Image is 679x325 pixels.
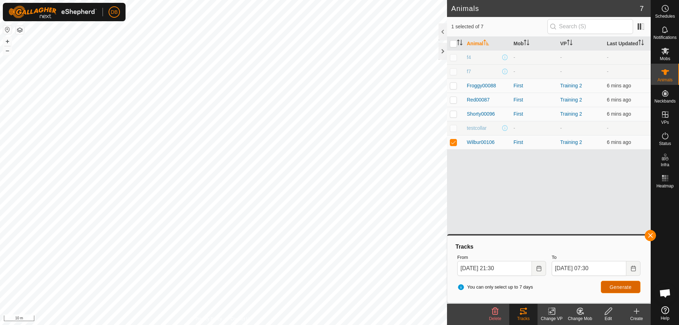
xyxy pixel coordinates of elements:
[655,14,675,18] span: Schedules
[607,125,609,131] span: -
[660,57,670,61] span: Mobs
[467,54,471,61] span: f4
[513,139,555,146] div: First
[607,97,631,103] span: 14 Sept 2025, 7:24 am
[607,54,609,60] span: -
[560,97,582,103] a: Training 2
[451,4,640,13] h2: Animals
[524,41,529,46] p-sorticon: Activate to sort
[557,37,604,51] th: VP
[651,303,679,323] a: Help
[607,139,631,145] span: 14 Sept 2025, 7:24 am
[513,124,555,132] div: -
[3,46,12,55] button: –
[511,37,557,51] th: Mob
[654,35,677,40] span: Notifications
[538,315,566,322] div: Change VP
[3,37,12,46] button: +
[532,261,546,276] button: Choose Date
[8,6,97,18] img: Gallagher Logo
[601,281,640,293] button: Generate
[594,315,622,322] div: Edit
[622,315,651,322] div: Create
[196,316,222,322] a: Privacy Policy
[604,37,651,51] th: Last Updated
[567,41,573,46] p-sorticon: Activate to sort
[3,25,12,34] button: Reset Map
[231,316,251,322] a: Contact Us
[513,82,555,89] div: First
[661,120,669,124] span: VPs
[607,69,609,74] span: -
[560,83,582,88] a: Training 2
[467,68,471,75] span: f7
[467,82,496,89] span: Froggy00088
[513,54,555,61] div: -
[607,111,631,117] span: 14 Sept 2025, 7:24 am
[467,110,495,118] span: Shorty00096
[566,315,594,322] div: Change Mob
[513,68,555,75] div: -
[451,23,547,30] span: 1 selected of 7
[467,139,495,146] span: Wilbur00106
[552,254,640,261] label: To
[457,41,463,46] p-sorticon: Activate to sort
[661,163,669,167] span: Infra
[640,3,644,14] span: 7
[657,78,673,82] span: Animals
[560,111,582,117] a: Training 2
[467,96,490,104] span: Red00087
[457,284,533,291] span: You can only select up to 7 days
[464,37,511,51] th: Animal
[457,254,546,261] label: From
[560,139,582,145] a: Training 2
[16,26,24,34] button: Map Layers
[467,124,487,132] span: testcollar
[513,96,555,104] div: First
[659,141,671,146] span: Status
[513,110,555,118] div: First
[626,261,640,276] button: Choose Date
[560,125,562,131] app-display-virtual-paddock-transition: -
[489,316,501,321] span: Delete
[509,315,538,322] div: Tracks
[547,19,633,34] input: Search (S)
[638,41,644,46] p-sorticon: Activate to sort
[111,8,117,16] span: DB
[610,284,632,290] span: Generate
[483,41,489,46] p-sorticon: Activate to sort
[607,83,631,88] span: 14 Sept 2025, 7:24 am
[654,99,675,103] span: Neckbands
[454,243,643,251] div: Tracks
[656,184,674,188] span: Heatmap
[655,283,676,304] div: Open chat
[560,69,562,74] app-display-virtual-paddock-transition: -
[661,316,669,320] span: Help
[560,54,562,60] app-display-virtual-paddock-transition: -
